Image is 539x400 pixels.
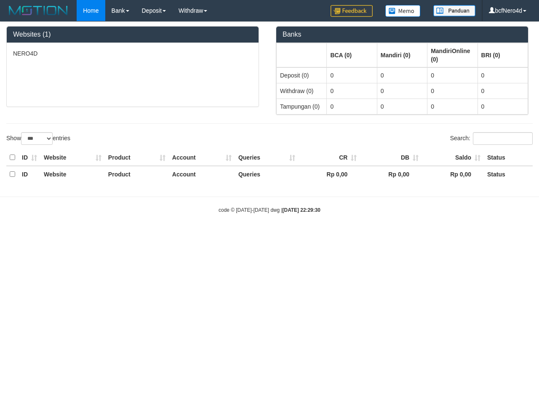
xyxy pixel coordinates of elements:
[377,83,427,99] td: 0
[13,31,252,38] h3: Websites (1)
[327,83,377,99] td: 0
[13,49,252,58] p: NERO4D
[422,149,484,166] th: Saldo
[360,166,422,182] th: Rp 0,00
[235,149,299,166] th: Queries
[40,166,105,182] th: Website
[235,166,299,182] th: Queries
[478,99,528,114] td: 0
[19,166,40,182] th: ID
[40,149,105,166] th: Website
[327,67,377,83] td: 0
[299,166,360,182] th: Rp 0,00
[6,132,70,145] label: Show entries
[377,99,427,114] td: 0
[219,207,320,213] small: code © [DATE]-[DATE] dwg |
[327,99,377,114] td: 0
[450,132,533,145] label: Search:
[299,149,360,166] th: CR
[478,83,528,99] td: 0
[169,149,235,166] th: Account
[105,166,169,182] th: Product
[427,99,478,114] td: 0
[6,4,70,17] img: MOTION_logo.png
[277,43,327,67] th: Group: activate to sort column ascending
[433,5,475,16] img: panduan.png
[21,132,53,145] select: Showentries
[105,149,169,166] th: Product
[473,132,533,145] input: Search:
[478,43,528,67] th: Group: activate to sort column ascending
[377,67,427,83] td: 0
[427,43,478,67] th: Group: activate to sort column ascending
[377,43,427,67] th: Group: activate to sort column ascending
[19,149,40,166] th: ID
[427,83,478,99] td: 0
[283,207,320,213] strong: [DATE] 22:29:30
[331,5,373,17] img: Feedback.jpg
[277,99,327,114] td: Tampungan (0)
[277,83,327,99] td: Withdraw (0)
[484,166,533,182] th: Status
[427,67,478,83] td: 0
[360,149,422,166] th: DB
[327,43,377,67] th: Group: activate to sort column ascending
[422,166,484,182] th: Rp 0,00
[277,67,327,83] td: Deposit (0)
[484,149,533,166] th: Status
[385,5,421,17] img: Button%20Memo.svg
[283,31,522,38] h3: Banks
[478,67,528,83] td: 0
[169,166,235,182] th: Account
